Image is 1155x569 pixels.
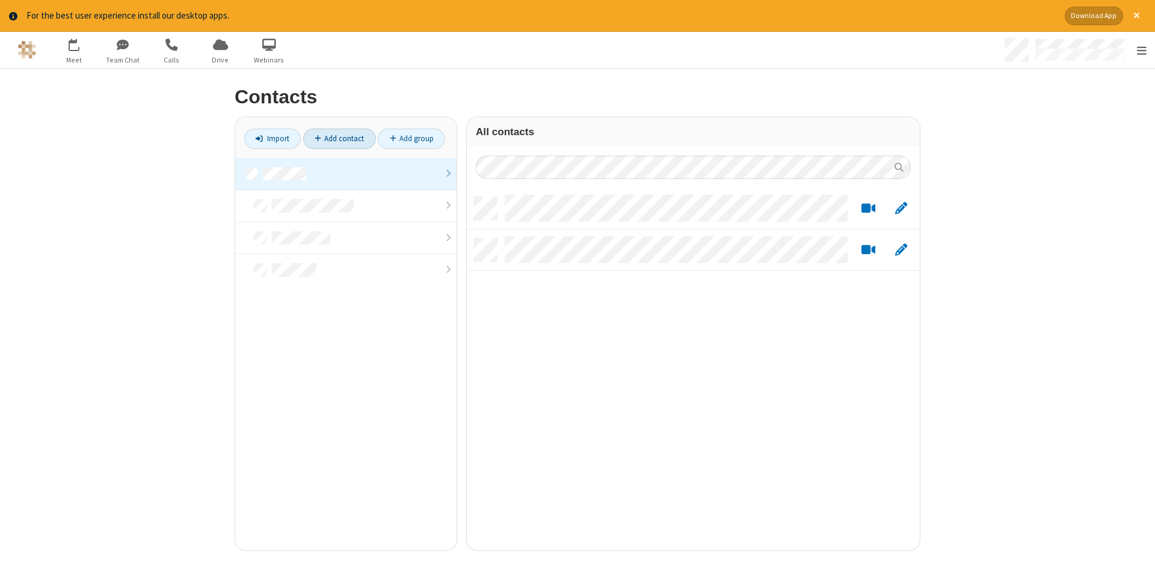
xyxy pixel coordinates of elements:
div: For the best user experience install our desktop apps. [26,9,1056,23]
div: grid [467,188,920,550]
div: 1 [77,38,85,47]
button: Start a video meeting [857,242,880,257]
span: Webinars [247,55,292,65]
h3: All contacts [476,126,911,138]
span: Drive [198,55,243,65]
a: Add group [378,129,445,149]
button: Download App [1065,7,1123,25]
span: Calls [149,55,194,65]
a: Import [244,129,301,149]
button: Start a video meeting [857,201,880,216]
span: Team Chat [100,55,146,65]
img: QA Selenium DO NOT DELETE OR CHANGE [18,41,36,59]
span: Meet [52,55,97,65]
button: Close alert [1127,7,1146,25]
a: Add contact [303,129,376,149]
h2: Contacts [235,87,920,108]
iframe: Chat [1125,538,1146,561]
button: Edit [889,242,913,257]
button: Edit [889,201,913,216]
